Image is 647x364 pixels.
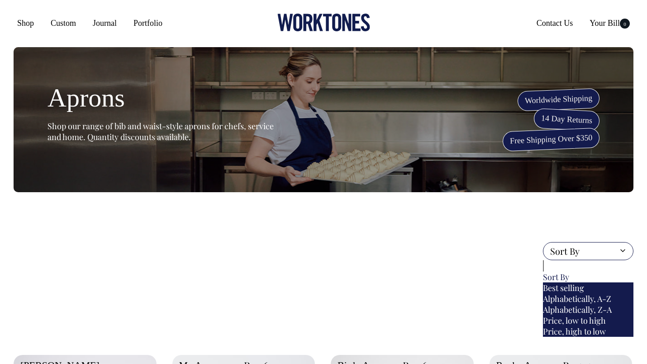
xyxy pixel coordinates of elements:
[47,15,80,31] a: Custom
[533,108,600,131] span: 14 Day Returns
[586,15,633,31] a: Your Bill0
[543,326,633,337] div: Price, high to low
[48,121,274,142] span: Shop our range of bib and waist-style aprons for chefs, service and home. Quantity discounts avai...
[502,127,600,151] span: Free Shipping Over $350
[543,293,633,304] div: Alphabetically, A-Z
[543,304,633,315] div: Alphabetically, Z-A
[620,19,630,29] span: 0
[533,15,577,31] a: Contact Us
[543,282,633,293] div: Best selling
[543,315,633,326] div: Price, low to high
[48,83,274,112] h1: Aprons
[517,88,600,111] span: Worldwide Shipping
[130,15,166,31] a: Portfolio
[550,246,580,257] span: Sort By
[89,15,120,31] a: Journal
[14,15,38,31] a: Shop
[543,272,633,282] div: Sort By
